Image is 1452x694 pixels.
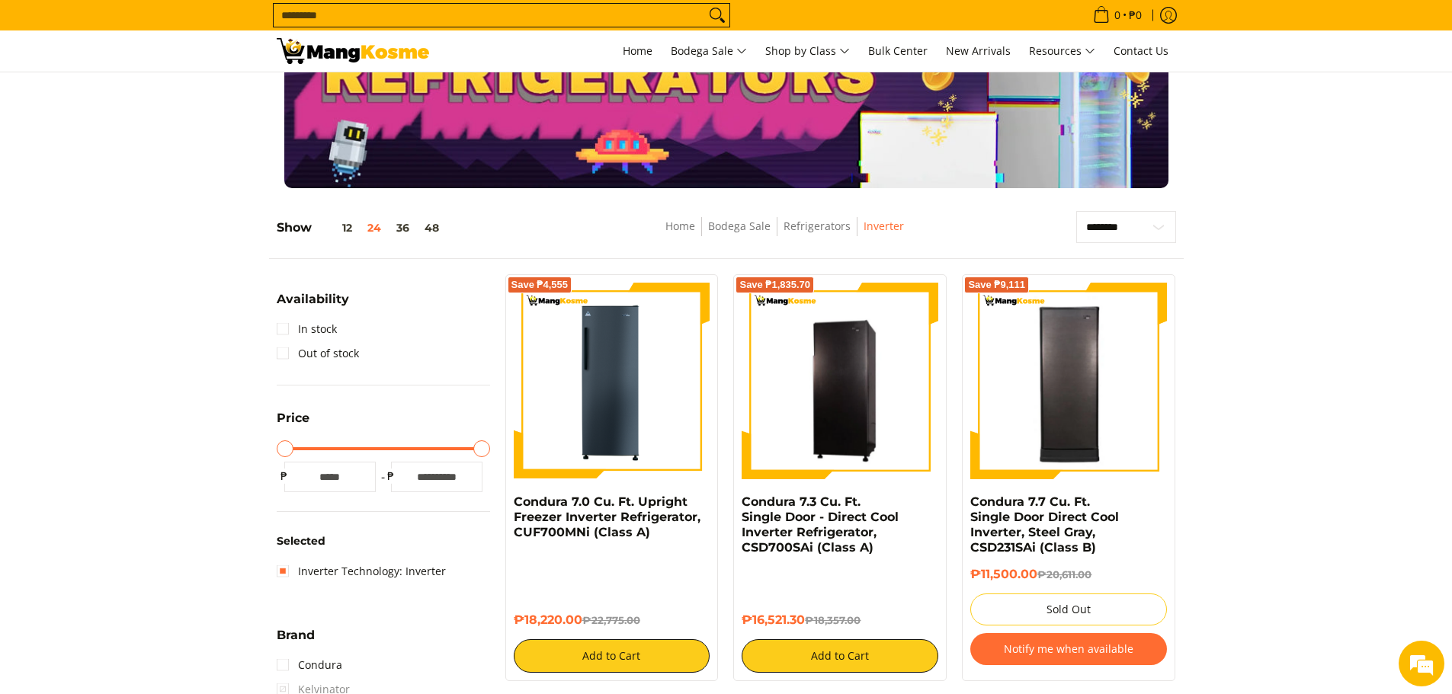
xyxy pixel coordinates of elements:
[277,317,337,341] a: In stock
[1037,568,1091,580] del: ₱20,611.00
[861,30,935,72] a: Bulk Center
[79,85,256,105] div: Chat with us now
[623,43,652,58] span: Home
[277,559,446,584] a: Inverter Technology: Inverter
[444,30,1176,72] nav: Main Menu
[514,612,710,628] h6: ₱18,220.00
[946,43,1011,58] span: New Arrivals
[742,285,938,477] img: Condura 7.3 Cu. Ft. Single Door - Direct Cool Inverter Refrigerator, CSD700SAi (Class A)
[511,280,569,289] span: Save ₱4,555
[938,30,1018,72] a: New Arrivals
[805,614,861,626] del: ₱18,357.00
[1021,30,1103,72] a: Resources
[868,43,928,58] span: Bulk Center
[277,220,447,235] h5: Show
[277,535,490,548] h6: Selected
[312,222,360,234] button: 12
[277,469,292,484] span: ₱
[864,217,904,236] span: Inverter
[1029,42,1095,61] span: Resources
[277,38,429,64] img: Bodega Sale Refrigerator l Mang Kosme: Home Appliances Warehouse Sale
[705,4,729,27] button: Search
[968,280,1025,289] span: Save ₱9,111
[671,42,747,61] span: Bodega Sale
[1112,10,1123,21] span: 0
[739,280,810,289] span: Save ₱1,835.70
[970,567,1167,582] h6: ₱11,500.00
[514,494,700,539] a: Condura 7.0 Cu. Ft. Upright Freezer Inverter Refrigerator, CUF700MNi (Class A)
[389,222,417,234] button: 36
[417,222,447,234] button: 48
[277,293,349,305] span: Availability
[1106,30,1176,72] a: Contact Us
[742,494,899,555] a: Condura 7.3 Cu. Ft. Single Door - Direct Cool Inverter Refrigerator, CSD700SAi (Class A)
[277,653,342,677] a: Condura
[742,639,938,673] button: Add to Cart
[383,469,399,484] span: ₱
[742,612,938,628] h6: ₱16,521.30
[970,633,1167,665] button: Notify me when available
[663,30,755,72] a: Bodega Sale
[765,42,850,61] span: Shop by Class
[514,283,710,479] img: Condura 7.0 Cu. Ft. Upright Freezer Inverter Refrigerator, CUF700MNi (Class A)
[708,219,771,233] a: Bodega Sale
[784,219,851,233] a: Refrigerators
[277,293,349,317] summary: Open
[560,217,1009,251] nav: Breadcrumbs
[1088,7,1146,24] span: •
[1127,10,1144,21] span: ₱0
[88,192,210,346] span: We're online!
[970,285,1167,477] img: Condura 7.7 Cu. Ft. Single Door Direct Cool Inverter, Steel Gray, CSD231SAi (Class B)
[758,30,857,72] a: Shop by Class
[970,593,1167,625] button: Sold Out
[277,341,359,366] a: Out of stock
[277,412,309,424] span: Price
[250,8,287,44] div: Minimize live chat window
[1114,43,1168,58] span: Contact Us
[970,494,1119,555] a: Condura 7.7 Cu. Ft. Single Door Direct Cool Inverter, Steel Gray, CSD231SAi (Class B)
[360,222,389,234] button: 24
[615,30,660,72] a: Home
[665,219,695,233] a: Home
[277,629,315,641] span: Brand
[277,412,309,436] summary: Open
[8,416,290,469] textarea: Type your message and hit 'Enter'
[277,629,315,653] summary: Open
[582,614,640,626] del: ₱22,775.00
[514,639,710,673] button: Add to Cart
